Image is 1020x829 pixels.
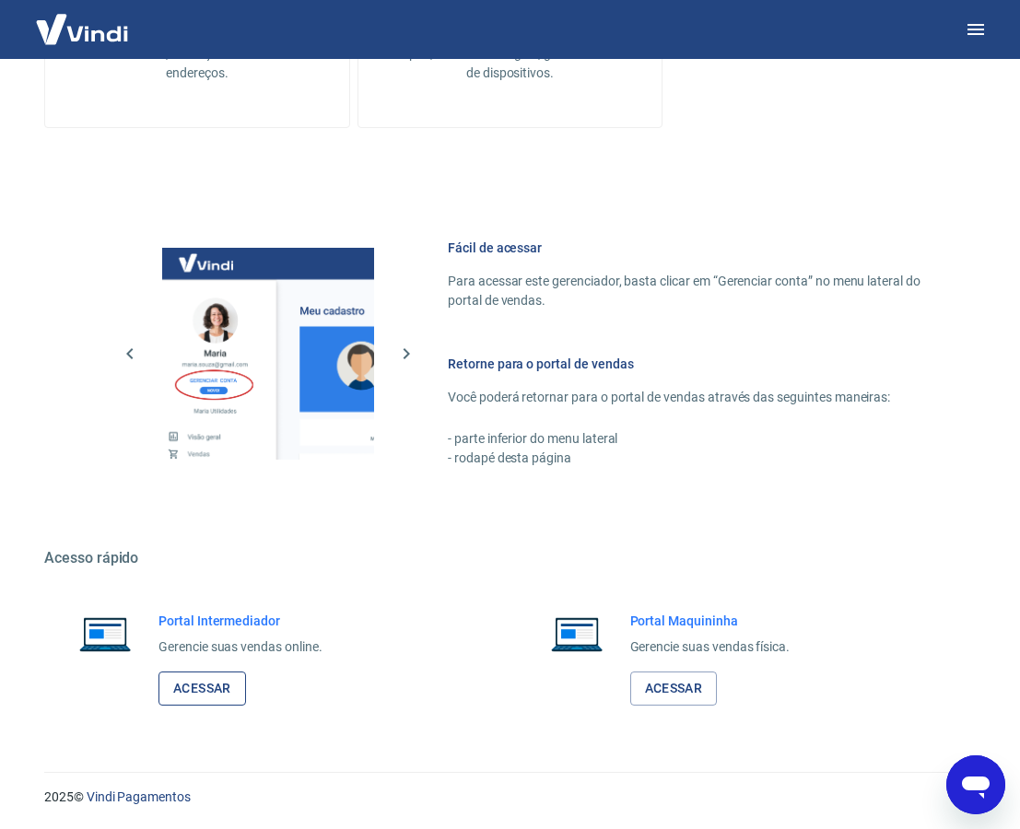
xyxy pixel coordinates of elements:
[448,429,932,449] p: - parte inferior do menu lateral
[44,788,976,807] p: 2025 ©
[448,272,932,310] p: Para acessar este gerenciador, basta clicar em “Gerenciar conta” no menu lateral do portal de ven...
[158,671,246,706] a: Acessar
[448,388,932,407] p: Você poderá retornar para o portal de vendas através das seguintes maneiras:
[158,612,322,630] h6: Portal Intermediador
[946,755,1005,814] iframe: Botão para abrir a janela de mensagens
[22,1,142,57] img: Vindi
[630,671,718,706] a: Acessar
[66,612,144,656] img: Imagem de um notebook aberto
[538,612,616,656] img: Imagem de um notebook aberto
[44,549,976,567] h5: Acesso rápido
[448,239,932,257] h6: Fácil de acessar
[87,789,191,804] a: Vindi Pagamentos
[448,449,932,468] p: - rodapé desta página
[448,355,932,373] h6: Retorne para o portal de vendas
[162,248,374,460] img: Imagem da dashboard mostrando o botão de gerenciar conta na sidebar no lado esquerdo
[630,637,791,657] p: Gerencie suas vendas física.
[630,612,791,630] h6: Portal Maquininha
[158,637,322,657] p: Gerencie suas vendas online.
